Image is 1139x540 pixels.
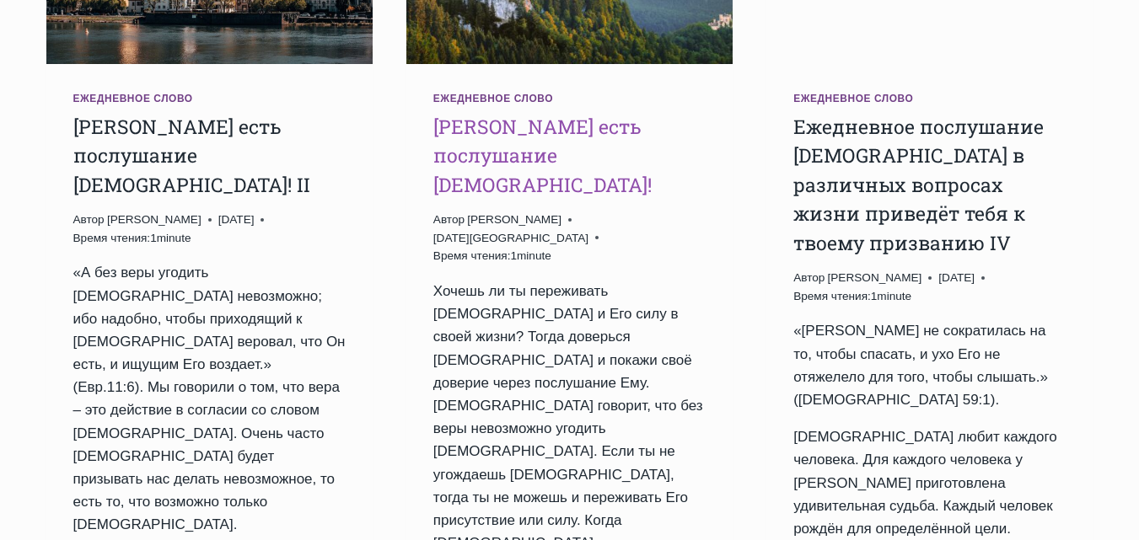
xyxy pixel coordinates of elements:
[793,290,871,302] span: Время чтения:
[73,211,105,229] span: Автор
[793,287,911,306] span: 1
[828,271,922,284] a: [PERSON_NAME]
[433,211,465,229] span: Автор
[73,232,151,244] span: Время чтения:
[517,249,551,262] span: minute
[793,269,825,287] span: Автор
[73,114,310,197] a: [PERSON_NAME] есть послушание [DEMOGRAPHIC_DATA]! II
[433,247,551,265] span: 1
[433,93,553,104] a: Ежедневное слово
[793,319,1066,411] p: «[PERSON_NAME] не сократилась на то, чтобы спасать, и ухо Его не отяжелело для того, чтобы слышат...
[73,93,193,104] a: Ежедневное слово
[157,232,191,244] span: minute
[107,213,201,226] a: [PERSON_NAME]
[793,114,1044,255] a: Ежедневное послушание [DEMOGRAPHIC_DATA] в различных вопросах жизни приведёт тебя к твоему призва...
[433,229,588,248] time: [DATE][GEOGRAPHIC_DATA]
[433,114,652,197] a: [PERSON_NAME] есть послушание [DEMOGRAPHIC_DATA]!
[467,213,561,226] a: [PERSON_NAME]
[218,211,255,229] time: [DATE]
[73,229,191,248] span: 1
[433,249,511,262] span: Время чтения:
[938,269,975,287] time: [DATE]
[877,290,911,302] span: minute
[793,93,913,104] a: Ежедневное слово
